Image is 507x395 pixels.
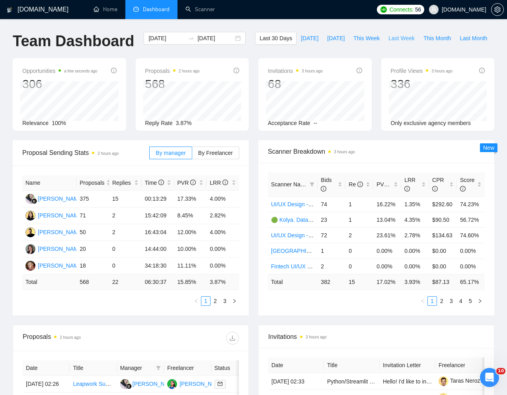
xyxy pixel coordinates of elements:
td: $90.50 [429,212,457,227]
a: 1 [201,297,210,305]
td: 50 [76,224,109,241]
td: 13.04% [373,212,401,227]
time: 2 hours ago [179,69,200,73]
td: 22 [109,274,142,290]
img: MS [167,379,177,389]
a: 🟢 Kolya. Data Engineer - General [271,217,357,223]
span: right [478,299,482,303]
th: Proposals [76,175,109,191]
td: 23 [318,212,345,227]
img: upwork-logo.png [380,6,387,13]
td: 2 [318,258,345,274]
img: NB [25,211,35,221]
span: Time [145,180,164,186]
td: 10.00% [174,241,207,258]
li: 3 [447,296,456,306]
td: 17.02 % [373,274,401,289]
li: 1 [201,296,211,306]
button: This Month [419,32,455,45]
td: Leapwork Subject Matter Expert Needed [70,376,117,393]
div: [PERSON_NAME] [38,244,84,253]
div: [PERSON_NAME] [133,379,178,388]
li: 2 [437,296,447,306]
li: Next Page [475,296,485,306]
img: c15az_EgoumIzL14PEGRJQXM9D3YosdBqThoa8AwbBodrMKhnmLA56nx_2IO8kbWEI [439,376,448,386]
th: Invitation Letter [380,358,435,373]
td: 2.82% [207,207,239,224]
td: 12.00% [174,224,207,241]
td: 11.11% [174,258,207,274]
span: info-circle [234,68,239,73]
span: Replies [112,178,133,187]
div: 568 [145,76,200,92]
span: dashboard [133,6,139,12]
button: Last 30 Days [255,32,296,45]
th: Title [70,360,117,376]
td: 382 [318,274,345,289]
th: Name [22,175,76,191]
span: Proposals [80,178,104,187]
td: 15.85 % [174,274,207,290]
td: 1 [345,212,373,227]
img: YS [25,227,35,237]
span: Last Week [388,34,415,43]
span: user [431,7,437,12]
span: filter [310,182,314,187]
td: $0.00 [429,243,457,258]
span: right [232,299,237,303]
td: 0 [109,258,142,274]
td: 1 [318,243,345,258]
td: 15:42:09 [142,207,174,224]
div: [PERSON_NAME] [38,261,84,270]
span: LRR [210,180,228,186]
input: End date [197,34,234,43]
button: right [230,296,239,306]
td: 0.00% [457,258,485,274]
time: 3 hours ago [334,150,355,154]
span: Re [349,181,363,188]
span: [DATE] [327,34,345,43]
input: Start date [148,34,185,43]
img: logo [7,4,12,16]
a: [GEOGRAPHIC_DATA] - Yevhen - React General - СL [271,248,405,254]
span: 10 [496,368,505,374]
li: Previous Page [418,296,427,306]
img: gigradar-bm.png [31,198,37,204]
button: [DATE] [323,32,349,45]
a: 4 [456,297,465,305]
td: 17.33% [174,191,207,207]
span: setting [491,6,503,13]
td: 72 [318,227,345,243]
span: download [226,335,238,341]
h1: Team Dashboard [13,32,134,51]
li: 4 [456,296,466,306]
td: 20 [76,241,109,258]
span: Only exclusive agency members [391,120,471,126]
td: 2.78% [401,227,429,243]
a: NB[PERSON_NAME] [25,212,84,218]
span: Invitations [268,66,323,76]
span: This Week [353,34,380,43]
a: MS[PERSON_NAME] [167,380,225,387]
iframe: Intercom live chat [480,368,499,387]
td: $ 87.13 [429,274,457,289]
span: 56 [415,5,421,14]
button: [DATE] [296,32,323,45]
span: 100% [52,120,66,126]
a: setting [491,6,504,13]
span: info-circle [479,68,485,73]
td: 0 [345,258,373,274]
img: IM [25,244,35,254]
td: 74.23% [457,196,485,212]
span: Opportunities [22,66,97,76]
span: info-circle [222,180,228,185]
a: 2 [437,297,446,305]
time: a few seconds ago [64,69,97,73]
span: info-circle [357,182,363,187]
img: FF [25,194,35,204]
li: 3 [220,296,230,306]
td: 8.45% [174,207,207,224]
div: 306 [22,76,97,92]
span: 3.87% [176,120,192,126]
th: Freelancer [164,360,211,376]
